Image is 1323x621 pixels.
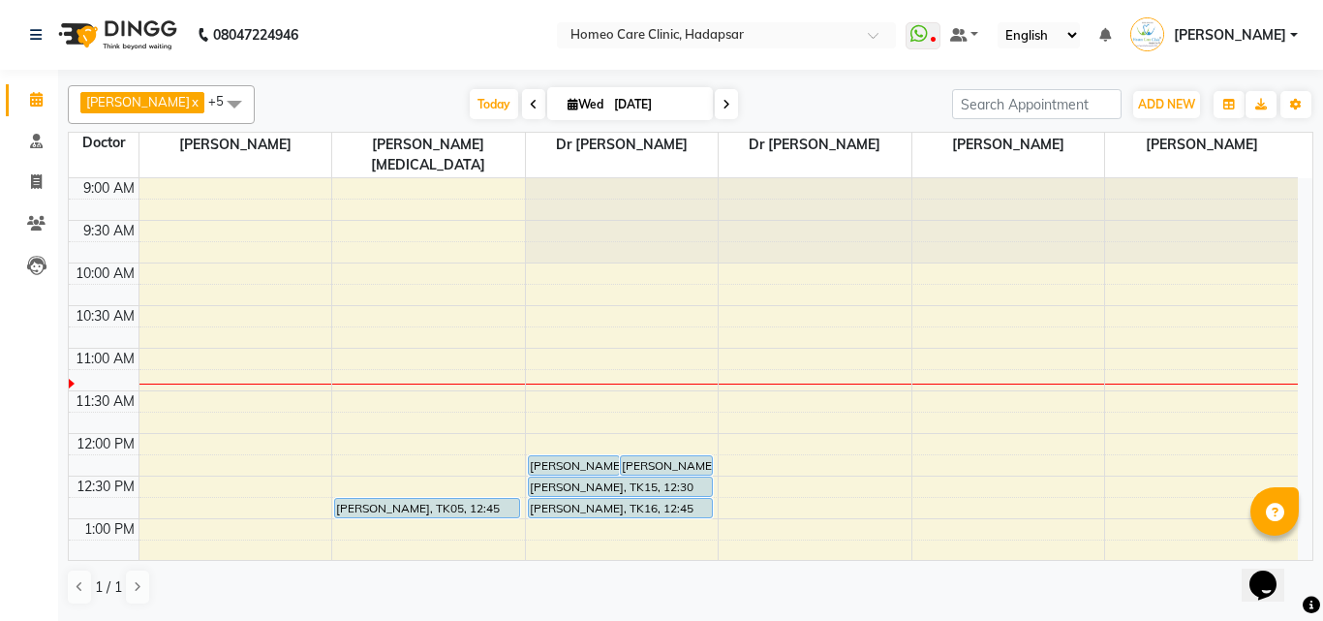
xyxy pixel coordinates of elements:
input: 2025-09-03 [608,90,705,119]
span: 1 / 1 [95,577,122,598]
span: Dr [PERSON_NAME] [526,133,719,157]
div: 9:30 AM [79,221,138,241]
div: 12:30 PM [73,477,138,497]
span: +5 [208,93,238,109]
span: [PERSON_NAME] [912,133,1105,157]
div: [PERSON_NAME], TK15, 12:30 PM-12:45 PM, In Person - Follow Up [529,478,713,496]
span: [PERSON_NAME] [1105,133,1298,157]
div: 11:00 AM [72,349,138,369]
a: x [190,94,199,109]
span: [PERSON_NAME] [1174,25,1286,46]
div: [PERSON_NAME], TK16, 12:45 PM-01:00 PM, In Person - Follow Up [529,499,713,517]
div: [PERSON_NAME], TK13, 12:15 PM-12:30 PM, In Person - Follow Up [621,456,712,475]
b: 08047224946 [213,8,298,62]
span: [PERSON_NAME] [139,133,332,157]
span: [PERSON_NAME] [86,94,190,109]
div: 10:00 AM [72,264,138,284]
div: 11:30 AM [72,391,138,412]
span: Dr [PERSON_NAME] [719,133,911,157]
div: [PERSON_NAME], TK13, 12:15 PM-12:30 PM, In Person - Follow Up [529,456,620,475]
span: [PERSON_NAME][MEDICAL_DATA] [332,133,525,177]
span: Today [470,89,518,119]
div: Doctor [69,133,138,153]
span: ADD NEW [1138,97,1195,111]
img: logo [49,8,182,62]
div: [PERSON_NAME], TK05, 12:45 PM-01:00 PM, In Person - Follow Up [335,499,519,517]
iframe: chat widget [1242,543,1304,602]
div: 9:00 AM [79,178,138,199]
div: 10:30 AM [72,306,138,326]
div: 12:00 PM [73,434,138,454]
span: Wed [563,97,608,111]
div: 1:00 PM [80,519,138,540]
button: ADD NEW [1133,91,1200,118]
input: Search Appointment [952,89,1122,119]
img: Dr.Nupur Jain [1130,17,1164,51]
